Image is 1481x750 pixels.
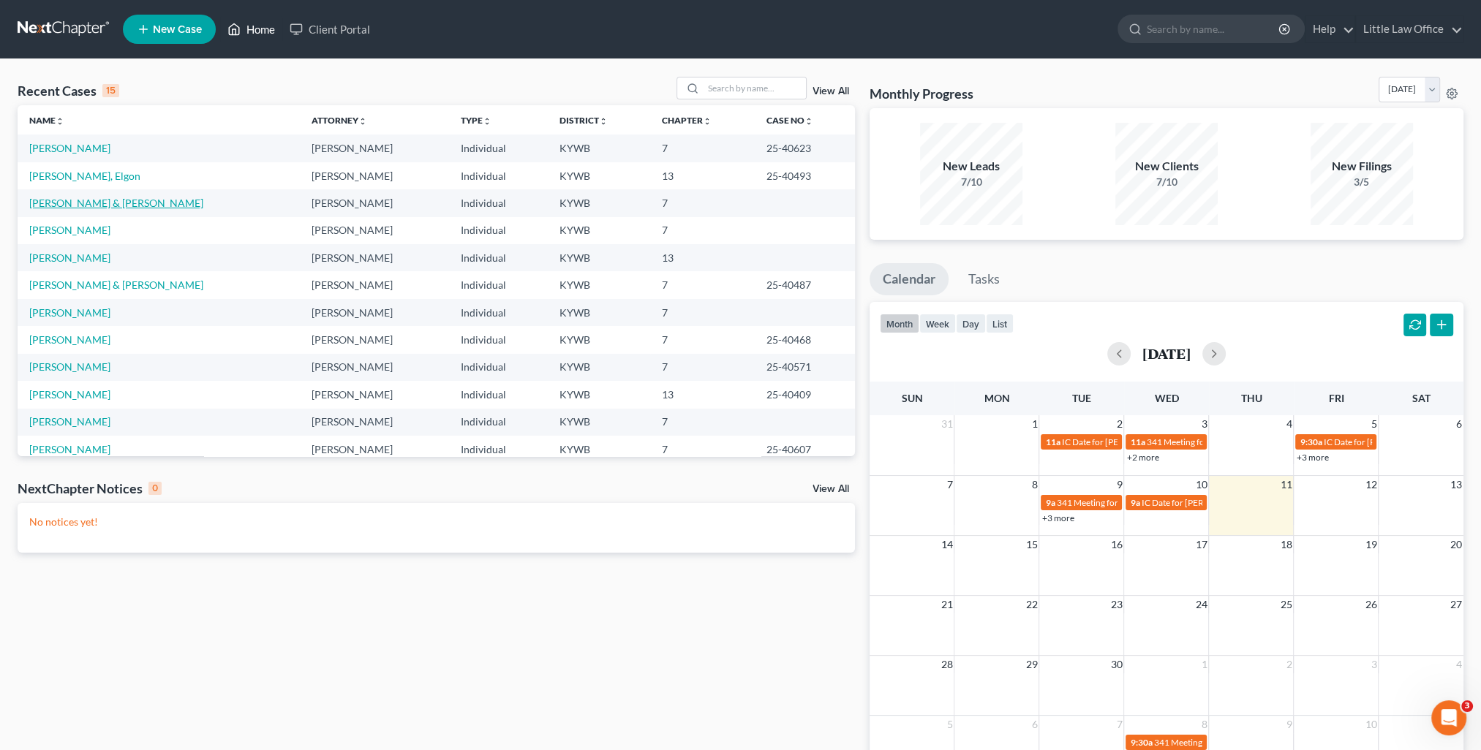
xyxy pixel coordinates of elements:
span: 9:30a [1300,436,1322,447]
span: 6 [1030,716,1039,733]
span: 8 [1199,716,1208,733]
span: 5 [1369,415,1378,433]
a: [PERSON_NAME] & [PERSON_NAME] [29,279,203,291]
td: KYWB [548,436,650,463]
td: [PERSON_NAME] [300,135,449,162]
td: Individual [449,299,547,326]
td: [PERSON_NAME] [300,244,449,271]
td: 13 [650,244,755,271]
td: 7 [650,299,755,326]
span: 3 [1369,656,1378,673]
span: 1 [1030,415,1039,433]
span: 25 [1278,596,1293,613]
span: IC Date for [PERSON_NAME] [1141,497,1253,508]
span: 10 [1363,716,1378,733]
span: 14 [939,536,954,553]
td: 13 [650,381,755,408]
td: 7 [650,326,755,353]
div: New Filings [1311,158,1413,175]
span: 24 [1194,596,1208,613]
input: Search by name... [1147,15,1281,42]
a: [PERSON_NAME] & [PERSON_NAME] [29,197,203,209]
a: +3 more [1296,452,1328,463]
td: 25-40409 [755,381,855,408]
div: Recent Cases [18,82,119,99]
td: KYWB [548,162,650,189]
span: Thu [1240,392,1262,404]
span: 4 [1455,656,1463,673]
span: 8 [1030,476,1039,493]
span: 30 [1109,656,1123,673]
span: 9a [1130,497,1139,508]
span: 18 [1278,536,1293,553]
a: Case Nounfold_more [766,115,813,126]
div: 7/10 [1115,175,1218,189]
a: [PERSON_NAME] [29,443,110,455]
a: Tasks [955,263,1013,295]
span: 9 [1115,476,1123,493]
button: month [880,314,919,333]
td: [PERSON_NAME] [300,189,449,216]
span: 2 [1115,415,1123,433]
div: NextChapter Notices [18,480,162,497]
i: unfold_more [483,117,491,126]
div: 0 [148,482,162,495]
div: 15 [102,84,119,97]
span: 6 [1455,415,1463,433]
a: [PERSON_NAME] [29,415,110,428]
td: KYWB [548,271,650,298]
span: Wed [1154,392,1178,404]
a: [PERSON_NAME] [29,142,110,154]
td: [PERSON_NAME] [300,162,449,189]
span: 11a [1130,436,1145,447]
td: KYWB [548,189,650,216]
a: Attorneyunfold_more [312,115,367,126]
span: 15 [1024,536,1039,553]
td: 7 [650,436,755,463]
span: 13 [1449,476,1463,493]
td: [PERSON_NAME] [300,436,449,463]
i: unfold_more [56,117,64,126]
span: 341 Meeting for Back, [PERSON_NAME] [1056,497,1210,508]
a: Chapterunfold_more [662,115,712,126]
span: 19 [1363,536,1378,553]
a: [PERSON_NAME] [29,306,110,319]
span: 21 [939,596,954,613]
a: [PERSON_NAME], Elgon [29,170,140,182]
i: unfold_more [804,117,813,126]
span: 5 [945,716,954,733]
td: KYWB [548,381,650,408]
td: Individual [449,326,547,353]
td: Individual [449,436,547,463]
span: 4 [1284,415,1293,433]
span: IC Date for [PERSON_NAME] [1323,436,1435,447]
button: week [919,314,956,333]
td: Individual [449,189,547,216]
td: Individual [449,271,547,298]
button: list [986,314,1014,333]
span: 31 [939,415,954,433]
i: unfold_more [599,117,608,126]
a: Home [220,16,282,42]
td: Individual [449,162,547,189]
a: Typeunfold_more [461,115,491,126]
span: 9a [1045,497,1055,508]
input: Search by name... [704,77,806,99]
span: 28 [939,656,954,673]
div: 3/5 [1311,175,1413,189]
td: [PERSON_NAME] [300,271,449,298]
td: 7 [650,354,755,381]
span: 22 [1024,596,1039,613]
span: 10 [1194,476,1208,493]
span: 11 [1278,476,1293,493]
td: Individual [449,135,547,162]
td: Individual [449,409,547,436]
td: 7 [650,135,755,162]
a: View All [813,86,849,96]
span: 16 [1109,536,1123,553]
td: 7 [650,271,755,298]
span: 20 [1449,536,1463,553]
span: Fri [1328,392,1344,404]
td: 7 [650,217,755,244]
a: [PERSON_NAME] [29,224,110,236]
